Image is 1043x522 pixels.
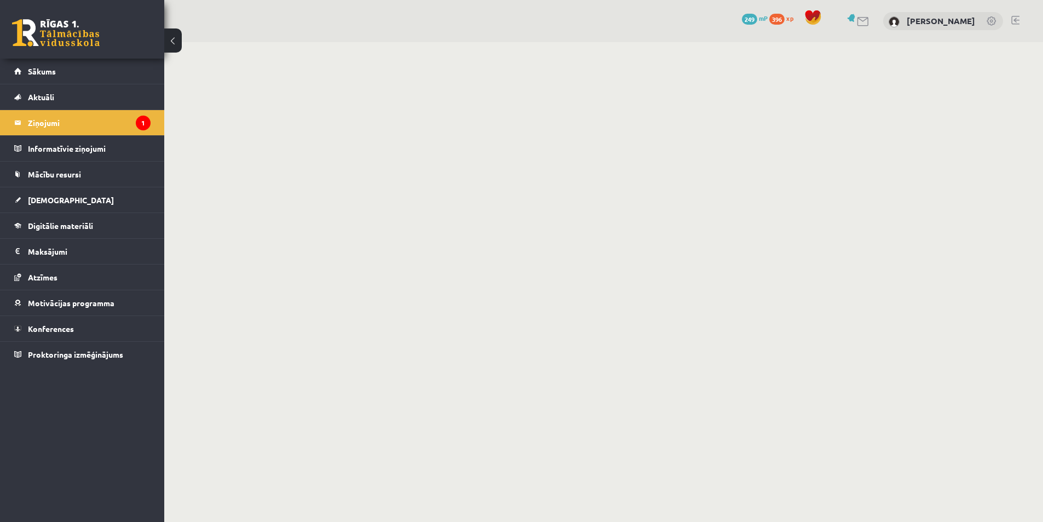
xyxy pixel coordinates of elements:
img: Artūrs Keinovskis [889,16,900,27]
a: Informatīvie ziņojumi [14,136,151,161]
span: Konferences [28,324,74,334]
span: xp [786,14,793,22]
span: Proktoringa izmēģinājums [28,349,123,359]
span: [DEMOGRAPHIC_DATA] [28,195,114,205]
a: Mācību resursi [14,162,151,187]
a: Digitālie materiāli [14,213,151,238]
span: mP [759,14,768,22]
a: [PERSON_NAME] [907,15,975,26]
a: Proktoringa izmēģinājums [14,342,151,367]
a: [DEMOGRAPHIC_DATA] [14,187,151,213]
a: Ziņojumi1 [14,110,151,135]
span: Atzīmes [28,272,57,282]
a: 396 xp [769,14,799,22]
a: Aktuāli [14,84,151,110]
span: Aktuāli [28,92,54,102]
a: Atzīmes [14,265,151,290]
legend: Ziņojumi [28,110,151,135]
span: Mācību resursi [28,169,81,179]
span: Sākums [28,66,56,76]
a: Sākums [14,59,151,84]
a: Rīgas 1. Tālmācības vidusskola [12,19,100,47]
a: Motivācijas programma [14,290,151,316]
span: Digitālie materiāli [28,221,93,231]
a: Maksājumi [14,239,151,264]
i: 1 [136,116,151,130]
span: 249 [742,14,757,25]
a: Konferences [14,316,151,341]
legend: Maksājumi [28,239,151,264]
legend: Informatīvie ziņojumi [28,136,151,161]
span: 396 [769,14,785,25]
span: Motivācijas programma [28,298,114,308]
a: 249 mP [742,14,768,22]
